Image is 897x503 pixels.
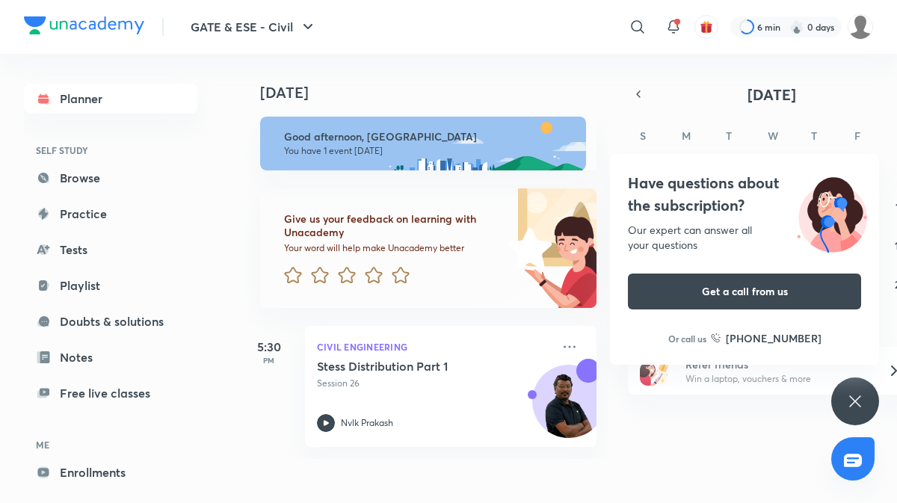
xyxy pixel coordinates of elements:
a: Browse [24,163,197,193]
h6: ME [24,432,197,457]
a: Practice [24,199,197,229]
h6: [PHONE_NUMBER] [726,330,822,346]
a: Free live classes [24,378,197,408]
abbr: Thursday [811,129,817,143]
a: Tests [24,235,197,265]
abbr: Wednesday [768,129,778,143]
img: Rahul KD [848,14,873,40]
abbr: Tuesday [726,129,732,143]
p: Nvlk Prakash [341,416,393,430]
h6: Give us your feedback on learning with Unacademy [284,212,502,239]
p: Session 26 [317,377,552,390]
p: Or call us [668,332,706,345]
a: Company Logo [24,16,144,38]
p: Civil Engineering [317,338,552,356]
button: Get a call from us [628,274,861,309]
h6: Good afternoon, [GEOGRAPHIC_DATA] [284,130,573,144]
button: [DATE] [649,84,894,105]
a: [PHONE_NUMBER] [711,330,822,346]
p: Your word will help make Unacademy better [284,242,502,254]
img: referral [640,356,670,386]
img: Avatar [533,373,605,445]
p: Win a laptop, vouchers & more [685,372,869,386]
img: Company Logo [24,16,144,34]
h5: Stess Distribution Part 1 [317,359,503,374]
a: Playlist [24,271,197,300]
button: avatar [694,15,718,39]
a: Planner [24,84,197,114]
img: ttu_illustration_new.svg [785,172,879,253]
img: streak [789,19,804,34]
img: feedback_image [457,188,597,308]
abbr: Monday [682,129,691,143]
h4: Have questions about the subscription? [628,172,861,217]
abbr: Sunday [640,129,646,143]
img: afternoon [260,117,586,170]
img: avatar [700,20,713,34]
abbr: Friday [854,129,860,143]
a: Doubts & solutions [24,306,197,336]
p: PM [239,356,299,365]
h4: [DATE] [260,84,611,102]
p: You have 1 event [DATE] [284,145,573,157]
button: GATE & ESE - Civil [182,12,326,42]
span: [DATE] [747,84,796,105]
h5: 5:30 [239,338,299,356]
a: Enrollments [24,457,197,487]
div: Our expert can answer all your questions [628,223,861,253]
a: Notes [24,342,197,372]
h6: SELF STUDY [24,138,197,163]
